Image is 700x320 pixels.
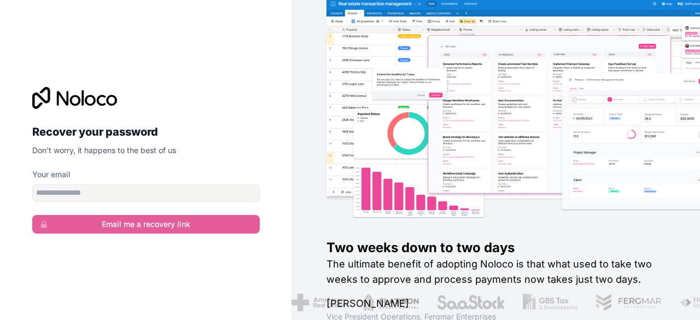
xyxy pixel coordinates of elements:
[32,215,260,234] button: Email me a recovery link
[32,184,260,202] input: email
[32,145,260,156] p: Don't worry, it happens to the best of us
[32,169,71,180] label: Your email
[326,239,665,257] h1: Two weeks down to two days
[326,257,665,287] h2: The ultimate benefit of adopting Noloco is that what used to take two weeks to approve and proces...
[291,294,345,311] img: /assets/american-red-cross-BAupjrZR.png
[326,296,665,311] h1: [PERSON_NAME]
[32,122,260,142] h2: Recover your password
